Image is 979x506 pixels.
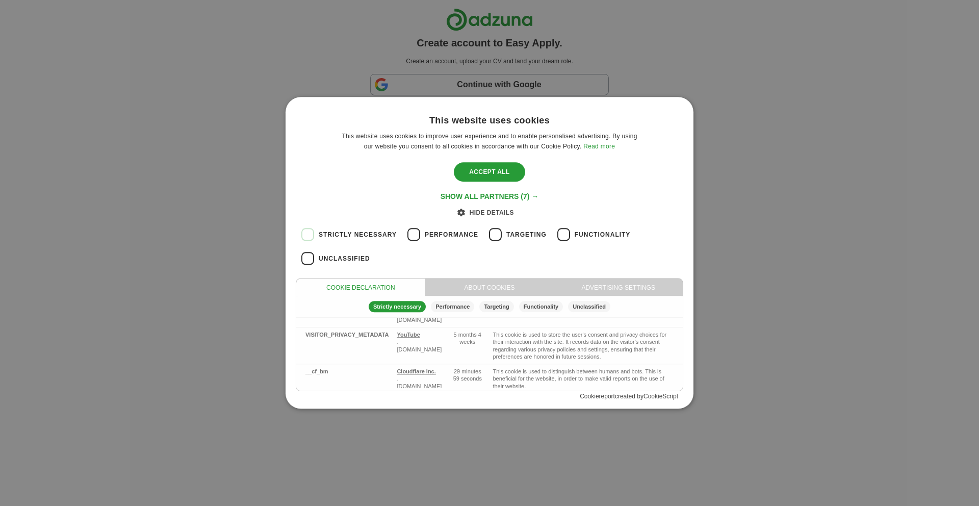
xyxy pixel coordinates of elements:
[441,192,539,201] div: Show all partners (7) →
[393,364,446,394] td: .[DOMAIN_NAME]
[554,279,683,297] div: Advertising Settings
[296,279,425,297] div: Cookie declaration
[470,210,514,217] span: Hide details
[575,230,631,239] span: Functionality
[369,301,426,313] div: Strictly necessary
[479,301,513,313] div: Targeting
[342,133,637,150] span: This website uses cookies to improve user experience and to enable personalised advertising. By u...
[493,332,666,360] span: This cookie is used to store the user's consent and privacy choices for their interaction with th...
[521,193,538,201] span: (7) →
[583,143,615,150] a: Read more, opens a new window
[519,301,563,313] div: Functionality
[425,279,554,297] div: About cookies
[643,393,678,400] a: CookieScript Consent Management Platform, opens a new window
[393,327,446,364] td: .[DOMAIN_NAME]
[431,301,474,313] div: Performance
[425,230,478,239] span: Performance
[493,368,664,389] span: This cookie is used to distinguish between humans and bots. This is beneficial for the website, i...
[568,301,610,313] div: Unclassified
[397,368,435,374] a: Cloudflare Inc.
[454,162,525,182] div: Accept all
[319,230,397,239] span: Strictly necessary
[319,254,370,263] span: Unclassified
[296,364,393,394] td: __cf_bm
[506,230,547,239] span: Targeting
[296,392,683,401] div: Cookie created by
[441,193,519,201] span: Show all partners
[465,208,514,218] div: Hide details
[429,115,550,127] div: This website uses cookies
[446,327,488,364] td: 5 months 4 weeks
[599,393,615,400] a: report, opens a new window
[296,327,393,364] td: VISITOR_PRIVACY_METADATA
[446,364,488,394] td: 29 minutes 59 seconds
[397,332,420,338] a: YouTube
[286,97,693,409] div: Cookie consent dialog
